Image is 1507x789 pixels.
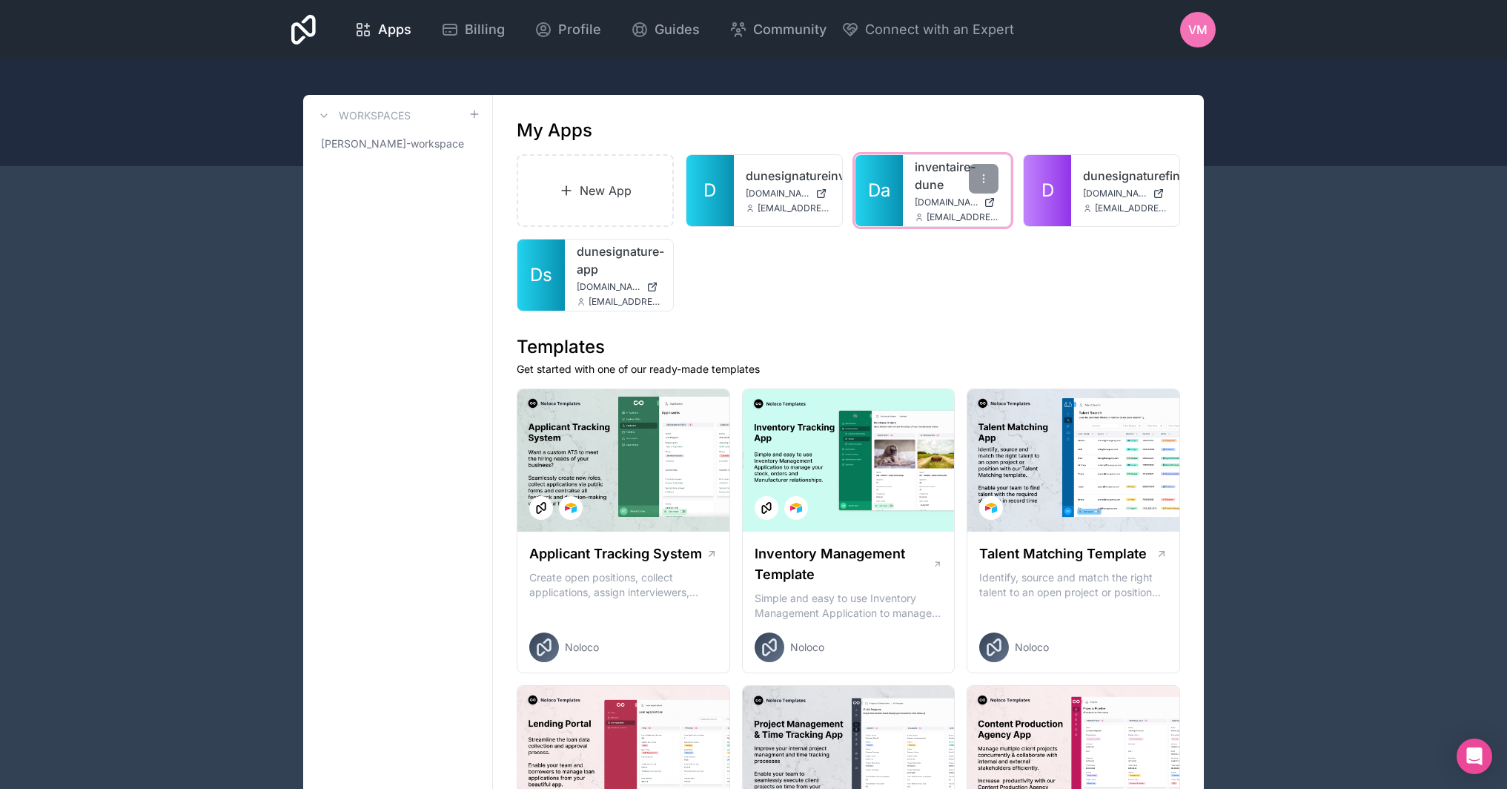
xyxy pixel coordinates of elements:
[589,296,661,308] span: [EMAIL_ADDRESS][DOMAIN_NAME]
[378,19,411,40] span: Apps
[1015,640,1049,655] span: Noloco
[523,13,613,46] a: Profile
[517,335,1180,359] h1: Templates
[718,13,838,46] a: Community
[746,167,830,185] a: dunesignatureinventaire
[1083,188,1147,199] span: [DOMAIN_NAME]
[927,211,999,223] span: [EMAIL_ADDRESS][DOMAIN_NAME]
[1041,179,1054,202] span: D
[577,242,661,278] a: dunesignature-app
[1095,202,1167,214] span: [EMAIL_ADDRESS][DOMAIN_NAME]
[841,19,1014,40] button: Connect with an Expert
[703,179,716,202] span: D
[321,136,464,151] span: [PERSON_NAME]-workspace
[985,502,997,514] img: Airtable Logo
[577,281,640,293] span: [DOMAIN_NAME]
[655,19,700,40] span: Guides
[577,281,661,293] a: [DOMAIN_NAME]
[529,544,702,564] h1: Applicant Tracking System
[565,640,599,655] span: Noloco
[753,19,827,40] span: Community
[865,19,1014,40] span: Connect with an Expert
[1083,167,1167,185] a: dunesignaturefinance
[915,197,999,208] a: [DOMAIN_NAME]
[686,155,734,226] a: D
[979,544,1147,564] h1: Talent Matching Template
[755,544,933,585] h1: Inventory Management Template
[529,570,718,600] p: Create open positions, collect applications, assign interviewers, centralise candidate feedback a...
[342,13,423,46] a: Apps
[558,19,601,40] span: Profile
[915,197,978,208] span: [DOMAIN_NAME]
[746,188,809,199] span: [DOMAIN_NAME]
[465,19,505,40] span: Billing
[746,188,830,199] a: [DOMAIN_NAME]
[530,263,552,287] span: Ds
[517,119,592,142] h1: My Apps
[1024,155,1071,226] a: D
[339,108,411,123] h3: Workspaces
[790,502,802,514] img: Airtable Logo
[565,502,577,514] img: Airtable Logo
[517,240,565,311] a: Ds
[315,131,480,157] a: [PERSON_NAME]-workspace
[1083,188,1167,199] a: [DOMAIN_NAME]
[619,13,712,46] a: Guides
[855,155,903,226] a: Da
[1457,739,1492,774] div: Open Intercom Messenger
[979,570,1167,600] p: Identify, source and match the right talent to an open project or position with our Talent Matchi...
[1188,21,1208,39] span: VM
[517,154,674,227] a: New App
[429,13,517,46] a: Billing
[755,591,943,621] p: Simple and easy to use Inventory Management Application to manage your stock, orders and Manufact...
[868,179,890,202] span: Da
[758,202,830,214] span: [EMAIL_ADDRESS][DOMAIN_NAME]
[790,640,824,655] span: Noloco
[315,107,411,125] a: Workspaces
[915,158,999,194] a: inventaire-dune
[517,362,1180,377] p: Get started with one of our ready-made templates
